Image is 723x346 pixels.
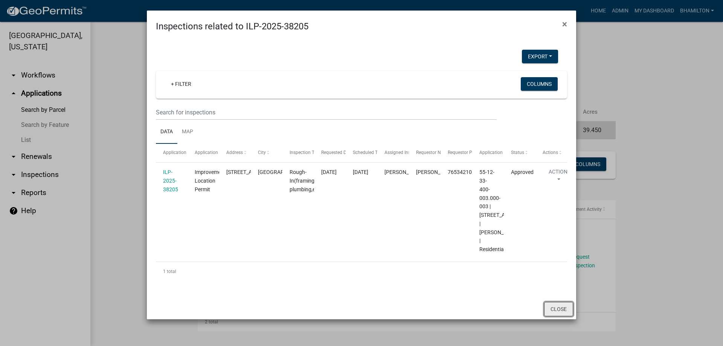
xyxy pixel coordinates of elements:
[219,144,251,162] datatable-header-cell: Address
[479,150,527,155] span: Application Description
[314,144,346,162] datatable-header-cell: Requested Date
[163,150,186,155] span: Application
[156,120,177,144] a: Data
[177,120,198,144] a: Map
[416,169,456,175] span: chris cline
[544,302,573,316] button: Close
[353,168,370,177] div: [DATE]
[543,150,558,155] span: Actions
[290,150,322,155] span: Inspection Type
[504,144,535,162] datatable-header-cell: Status
[321,150,353,155] span: Requested Date
[188,144,219,162] datatable-header-cell: Application Type
[258,150,266,155] span: City
[556,14,573,35] button: Close
[195,150,229,155] span: Application Type
[409,144,441,162] datatable-header-cell: Requestor Name
[521,77,558,91] button: Columns
[156,20,308,33] h4: Inspections related to ILP-2025-38205
[353,150,385,155] span: Scheduled Time
[543,168,574,187] button: Action
[384,169,425,175] span: Andrew Mason
[258,169,309,175] span: MARTINSVILLE
[346,144,377,162] datatable-header-cell: Scheduled Time
[384,150,423,155] span: Assigned Inspector
[156,262,567,281] div: 1 total
[251,144,282,162] datatable-header-cell: City
[441,144,472,162] datatable-header-cell: Requestor Phone
[156,105,497,120] input: Search for inspections
[321,169,337,175] span: 08/14/2025
[535,144,567,162] datatable-header-cell: Actions
[163,169,178,192] a: ILP-2025-38205
[562,19,567,29] span: ×
[511,169,534,175] span: Approved
[472,144,504,162] datatable-header-cell: Application Description
[416,150,450,155] span: Requestor Name
[377,144,409,162] datatable-header-cell: Assigned Inspector
[226,169,273,175] span: 5010 W BRYANTS CREEK RD
[522,50,558,63] button: Export
[479,169,526,252] span: 55-12-33-400-003.000-003 | 5010 W BRYANTS CREEK RD | chris l. cline | Residential
[195,169,226,192] span: Improvement Location Permit
[290,169,335,192] span: Rough-In(framing, plumbing,electrical)
[156,144,188,162] datatable-header-cell: Application
[282,144,314,162] datatable-header-cell: Inspection Type
[226,150,243,155] span: Address
[448,150,482,155] span: Requestor Phone
[511,150,524,155] span: Status
[165,77,197,91] a: + Filter
[448,169,478,175] span: 7653421060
